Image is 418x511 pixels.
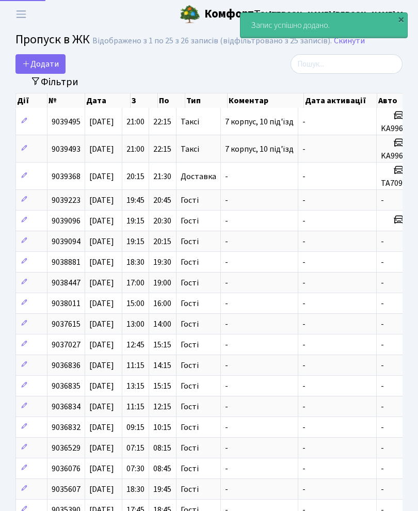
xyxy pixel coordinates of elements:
[89,463,114,474] span: [DATE]
[89,360,114,371] span: [DATE]
[89,257,114,268] span: [DATE]
[126,360,144,371] span: 11:15
[381,422,384,433] span: -
[89,277,114,289] span: [DATE]
[126,143,144,155] span: 21:00
[204,6,254,22] b: Комфорт
[396,14,406,24] div: ×
[52,143,81,155] span: 9039493
[225,484,228,495] span: -
[153,171,171,182] span: 21:30
[269,8,406,21] a: [PERSON_NAME] [PERSON_NAME] М.
[89,143,114,155] span: [DATE]
[302,360,306,371] span: -
[381,298,384,309] span: -
[52,463,81,474] span: 9036076
[381,124,417,134] h5: KA9963BC
[52,401,81,412] span: 9036834
[225,257,228,268] span: -
[302,215,306,227] span: -
[302,463,306,474] span: -
[181,258,199,266] span: Гості
[153,116,171,127] span: 22:15
[131,93,158,108] th: З
[16,93,47,108] th: Дії
[52,442,81,454] span: 9036529
[302,484,306,495] span: -
[126,116,144,127] span: 21:00
[302,195,306,206] span: -
[181,118,199,126] span: Таксі
[381,179,417,188] h5: ТА7090СН
[302,442,306,454] span: -
[153,318,171,330] span: 14:00
[291,54,403,74] input: Пошук...
[381,318,384,330] span: -
[181,485,199,493] span: Гості
[181,361,199,370] span: Гості
[126,442,144,454] span: 07:15
[22,58,59,70] span: Додати
[225,360,228,371] span: -
[52,116,81,127] span: 9039495
[89,422,114,433] span: [DATE]
[126,277,144,289] span: 17:00
[126,380,144,392] span: 13:15
[153,463,171,474] span: 08:45
[52,422,81,433] span: 9036832
[15,54,66,74] a: Додати
[181,341,199,349] span: Гості
[153,380,171,392] span: 15:15
[153,401,171,412] span: 12:15
[153,257,171,268] span: 19:30
[302,143,306,155] span: -
[381,380,384,392] span: -
[269,9,406,20] b: [PERSON_NAME] [PERSON_NAME] М.
[153,215,171,227] span: 20:30
[126,339,144,350] span: 12:45
[126,422,144,433] span: 09:15
[89,339,114,350] span: [DATE]
[181,217,199,225] span: Гості
[153,484,171,495] span: 19:45
[89,318,114,330] span: [DATE]
[181,299,199,308] span: Гості
[381,277,384,289] span: -
[89,442,114,454] span: [DATE]
[52,360,81,371] span: 9036836
[126,195,144,206] span: 19:45
[381,339,384,350] span: -
[153,236,171,247] span: 20:15
[24,74,85,90] button: Переключити фільтри
[181,320,199,328] span: Гості
[302,401,306,412] span: -
[302,257,306,268] span: -
[52,380,81,392] span: 9036835
[8,6,34,23] button: Переключити навігацію
[225,171,228,182] span: -
[158,93,185,108] th: По
[381,401,384,412] span: -
[126,401,144,412] span: 11:15
[153,277,171,289] span: 19:00
[126,484,144,495] span: 18:30
[302,318,306,330] span: -
[181,423,199,432] span: Гості
[225,215,228,227] span: -
[181,172,216,181] span: Доставка
[153,422,171,433] span: 10:15
[89,215,114,227] span: [DATE]
[381,257,384,268] span: -
[52,215,81,227] span: 9039096
[302,236,306,247] span: -
[52,236,81,247] span: 9039094
[225,318,228,330] span: -
[381,360,384,371] span: -
[181,403,199,411] span: Гості
[89,298,114,309] span: [DATE]
[89,380,114,392] span: [DATE]
[381,195,384,206] span: -
[381,236,384,247] span: -
[126,171,144,182] span: 20:15
[89,236,114,247] span: [DATE]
